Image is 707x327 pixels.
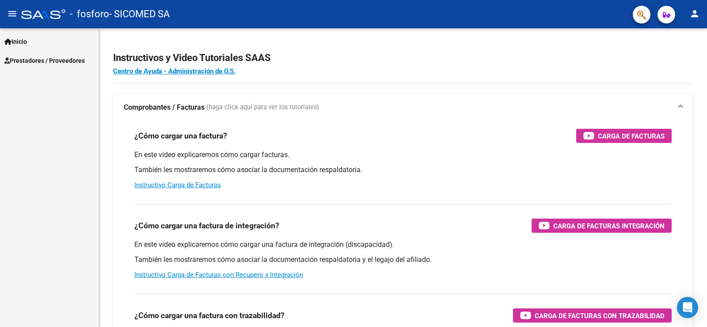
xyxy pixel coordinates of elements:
[598,131,665,142] span: Carga de Facturas
[134,255,672,265] p: También les mostraremos cómo asociar la documentación respaldatoria y el legajo del afiliado.
[109,4,170,24] span: - SICOMED SA
[7,8,18,19] mat-icon: menu
[113,93,693,122] mat-expansion-panel-header: Comprobantes / Facturas (haga click aquí para ver los tutoriales)
[513,308,672,323] button: Carga de Facturas con Trazabilidad
[535,310,665,321] span: Carga de Facturas con Trazabilidad
[113,50,693,66] h2: Instructivos y Video Tutoriales SAAS
[134,181,221,189] a: Instructivo Carga de Facturas
[532,219,672,233] button: Carga de Facturas Integración
[134,240,672,250] p: En este video explicaremos cómo cargar una factura de integración (discapacidad).
[4,56,85,65] span: Prestadores / Proveedores
[677,297,698,318] div: Open Intercom Messenger
[124,103,205,112] strong: Comprobantes / Facturas
[689,8,700,19] mat-icon: person
[553,220,665,231] span: Carga de Facturas Integración
[134,309,285,322] h3: ¿Cómo cargar una factura con trazabilidad?
[134,150,672,160] p: En este video explicaremos cómo cargar facturas.
[206,103,319,112] span: (haga click aquí para ver los tutoriales)
[134,219,279,232] h3: ¿Cómo cargar una factura de integración?
[134,130,227,142] h3: ¿Cómo cargar una factura?
[4,37,27,46] span: Inicio
[576,129,672,143] button: Carga de Facturas
[70,4,109,24] span: - fosforo
[134,271,303,279] a: Instructivo Carga de Facturas con Recupero x Integración
[134,165,672,175] p: También les mostraremos cómo asociar la documentación respaldatoria.
[113,67,236,75] a: Centro de Ayuda - Administración de O.S.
